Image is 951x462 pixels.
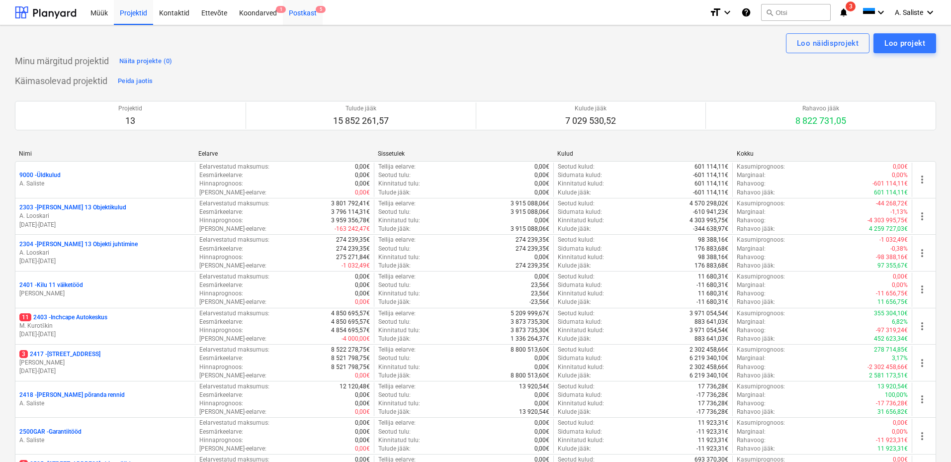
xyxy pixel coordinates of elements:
p: 8 522 278,75€ [331,346,370,354]
p: -11 680,31€ [696,298,728,306]
p: -344 638,97€ [693,225,728,233]
p: 23,56€ [531,289,549,298]
span: search [766,8,774,16]
span: 3 [846,1,856,11]
p: 2304 - [PERSON_NAME] 13 Objekti juhtimine [19,240,138,249]
p: Tellija eelarve : [378,382,416,391]
p: 2417 - [STREET_ADDRESS] [19,350,100,359]
p: 355 304,10€ [874,309,908,318]
p: Kinnitatud tulu : [378,216,420,225]
p: 9000 - Üldkulud [19,171,61,180]
p: Kinnitatud kulud : [558,326,604,335]
p: [PERSON_NAME]-eelarve : [199,225,266,233]
p: 0,00€ [355,371,370,380]
p: 3 873 735,30€ [511,326,549,335]
p: Rahavoog : [737,363,766,371]
p: Tellija eelarve : [378,199,416,208]
button: Näita projekte (0) [117,53,175,69]
p: 2 302 458,66€ [690,363,728,371]
p: -11 656,75€ [876,289,908,298]
p: Kasumiprognoos : [737,236,785,244]
p: Kinnitatud kulud : [558,253,604,262]
p: 0,00€ [355,188,370,197]
p: -1 032,49€ [879,236,908,244]
p: Eelarvestatud maksumus : [199,163,269,171]
p: Hinnaprognoos : [199,216,243,225]
p: 12 120,48€ [340,382,370,391]
p: Kulude jääk : [558,371,591,380]
p: Rahavoog : [737,289,766,298]
div: Peida jaotis [118,76,153,87]
span: more_vert [916,357,928,369]
p: -11 680,31€ [696,281,728,289]
p: 274 239,35€ [336,245,370,253]
p: -2 302 458,66€ [867,363,908,371]
p: Kinnitatud kulud : [558,289,604,298]
p: 6,82% [892,318,908,326]
p: 0,00€ [355,289,370,298]
p: -1,13% [890,208,908,216]
p: 278 714,85€ [874,346,908,354]
p: Seotud kulud : [558,199,595,208]
p: M. Kurotškin [19,322,191,330]
p: 883 641,03€ [694,318,728,326]
p: 3 959 356,78€ [331,216,370,225]
span: more_vert [916,174,928,185]
p: 0,00€ [893,163,908,171]
p: 0,00€ [355,171,370,180]
p: Eesmärkeelarve : [199,245,243,253]
span: more_vert [916,320,928,332]
p: 11 680,31€ [698,273,728,281]
p: -601 114,11€ [872,180,908,188]
p: 2 302 458,66€ [690,346,728,354]
p: Kasumiprognoos : [737,309,785,318]
p: Kinnitatud tulu : [378,399,420,408]
p: Eelarvestatud maksumus : [199,309,269,318]
p: [PERSON_NAME]-eelarve : [199,298,266,306]
p: Eelarvestatud maksumus : [199,382,269,391]
p: Marginaal : [737,208,766,216]
p: Marginaal : [737,171,766,180]
div: Eelarve [198,150,370,157]
p: 17 736,28€ [698,399,728,408]
p: -23,56€ [529,298,549,306]
p: 3 801 792,41€ [331,199,370,208]
p: 0,00€ [534,363,549,371]
p: A. Saliste [19,180,191,188]
p: 8 521 798,75€ [331,354,370,363]
div: 32417 -[STREET_ADDRESS][PERSON_NAME][DATE]-[DATE] [19,350,191,375]
p: Tulude jääk : [378,408,411,416]
p: [PERSON_NAME]-eelarve : [199,371,266,380]
p: 2 581 173,51€ [869,371,908,380]
p: 0,00€ [534,399,549,408]
p: Eesmärkeelarve : [199,318,243,326]
p: Seotud tulu : [378,354,411,363]
p: 0,00€ [355,273,370,281]
p: 883 641,03€ [694,335,728,343]
p: Tellija eelarve : [378,163,416,171]
i: format_size [709,6,721,18]
p: 452 623,34€ [874,335,908,343]
p: 2500GAR - Garantiitööd [19,428,82,436]
p: 0,00€ [355,281,370,289]
p: Kinnitatud tulu : [378,253,420,262]
p: 274 239,35€ [516,245,549,253]
p: 13 920,54€ [519,382,549,391]
p: Tulude jääk : [378,371,411,380]
p: Kulude jääk : [558,298,591,306]
p: 3 971 054,54€ [690,326,728,335]
p: Sidumata kulud : [558,245,602,253]
p: Hinnaprognoos : [199,180,243,188]
p: 0,00€ [534,180,549,188]
p: 1 336 264,37€ [511,335,549,343]
p: Eelarvestatud maksumus : [199,346,269,354]
i: keyboard_arrow_down [924,6,936,18]
p: 23,56€ [531,281,549,289]
p: Eelarvestatud maksumus : [199,273,269,281]
p: Eelarvestatud maksumus : [199,199,269,208]
p: [PERSON_NAME] [19,359,191,367]
p: 0,00€ [355,391,370,399]
p: Kasumiprognoos : [737,382,785,391]
p: Kulude jääk : [558,408,591,416]
p: 274 239,35€ [516,236,549,244]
